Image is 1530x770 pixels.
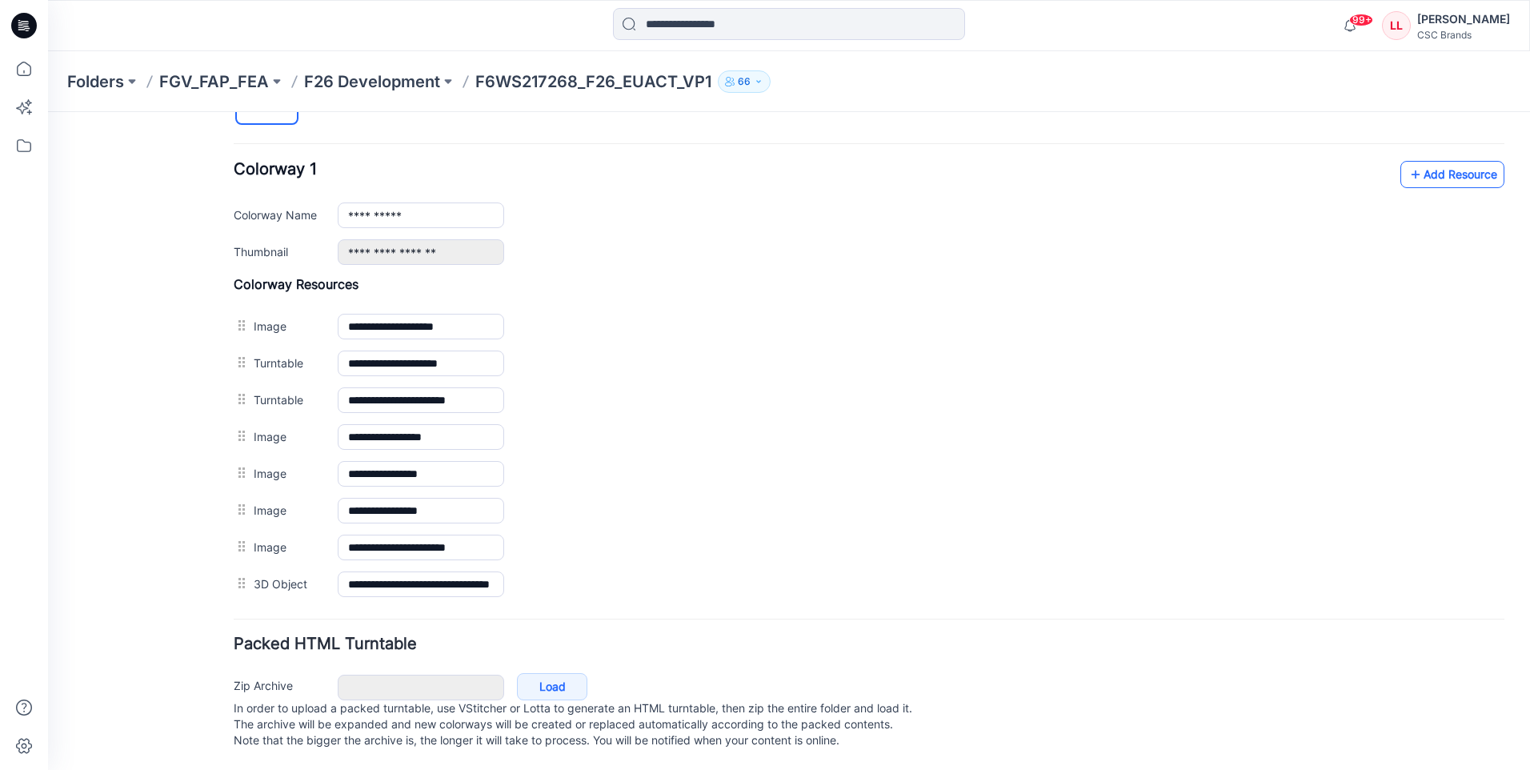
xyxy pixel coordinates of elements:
div: [PERSON_NAME] [1417,10,1510,29]
div: LL [1382,11,1411,40]
button: 66 [718,70,771,93]
p: In order to upload a packed turntable, use VStitcher or Lotta to generate an HTML turntable, then... [186,588,1456,636]
a: Load [469,561,539,588]
label: Turntable [206,279,274,296]
label: Image [206,389,274,407]
label: 3D Object [206,463,274,480]
label: Thumbnail [186,130,274,148]
p: 66 [738,73,751,90]
span: 99+ [1349,14,1373,26]
p: F6WS217268_F26_EUACT_VP1 [475,70,711,93]
a: F26 Development [304,70,440,93]
label: Turntable [206,242,274,259]
h4: Colorway Resources [186,164,1456,180]
h4: Packed HTML Turntable [186,524,1456,539]
label: Image [206,352,274,370]
label: Image [206,426,274,443]
label: Image [206,205,274,223]
iframe: edit-style [48,112,1530,770]
a: Folders [67,70,124,93]
a: FGV_FAP_FEA [159,70,269,93]
label: Zip Archive [186,564,274,582]
div: CSC Brands [1417,29,1510,41]
label: Image [206,315,274,333]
